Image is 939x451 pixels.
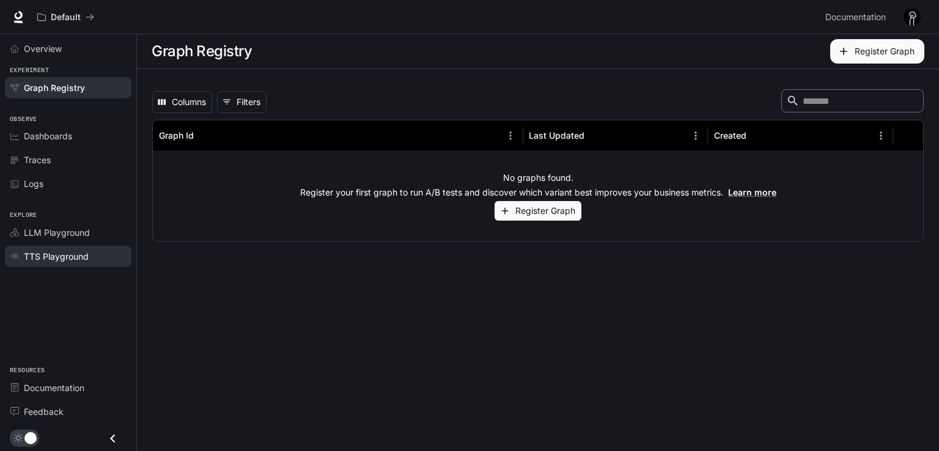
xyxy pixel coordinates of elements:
[5,222,131,243] a: LLM Playground
[99,426,127,451] button: Close drawer
[5,149,131,170] a: Traces
[748,127,766,145] button: Sort
[5,38,131,59] a: Overview
[501,127,520,145] button: Menu
[152,91,212,113] button: Select columns
[529,130,584,141] div: Last Updated
[24,153,51,166] span: Traces
[5,173,131,194] a: Logs
[495,201,581,221] button: Register Graph
[825,10,886,25] span: Documentation
[24,81,85,94] span: Graph Registry
[586,127,604,145] button: Sort
[51,12,81,23] p: Default
[900,5,924,29] button: User avatar
[24,42,62,55] span: Overview
[195,127,213,145] button: Sort
[24,130,72,142] span: Dashboards
[24,381,84,394] span: Documentation
[872,127,890,145] button: Menu
[830,39,924,64] button: Register Graph
[503,172,573,184] p: No graphs found.
[904,9,921,26] img: User avatar
[5,125,131,147] a: Dashboards
[5,77,131,98] a: Graph Registry
[24,250,89,263] span: TTS Playground
[820,5,895,29] a: Documentation
[24,177,43,190] span: Logs
[781,89,924,115] div: Search
[714,130,746,141] div: Created
[5,246,131,267] a: TTS Playground
[5,401,131,422] a: Feedback
[24,431,37,444] span: Dark mode toggle
[159,130,194,141] div: Graph Id
[32,5,100,29] button: All workspaces
[687,127,705,145] button: Menu
[300,186,776,199] p: Register your first graph to run A/B tests and discover which variant best improves your business...
[24,405,64,418] span: Feedback
[24,226,90,239] span: LLM Playground
[728,187,776,197] a: Learn more
[152,39,252,64] h1: Graph Registry
[217,91,267,113] button: Show filters
[5,377,131,398] a: Documentation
